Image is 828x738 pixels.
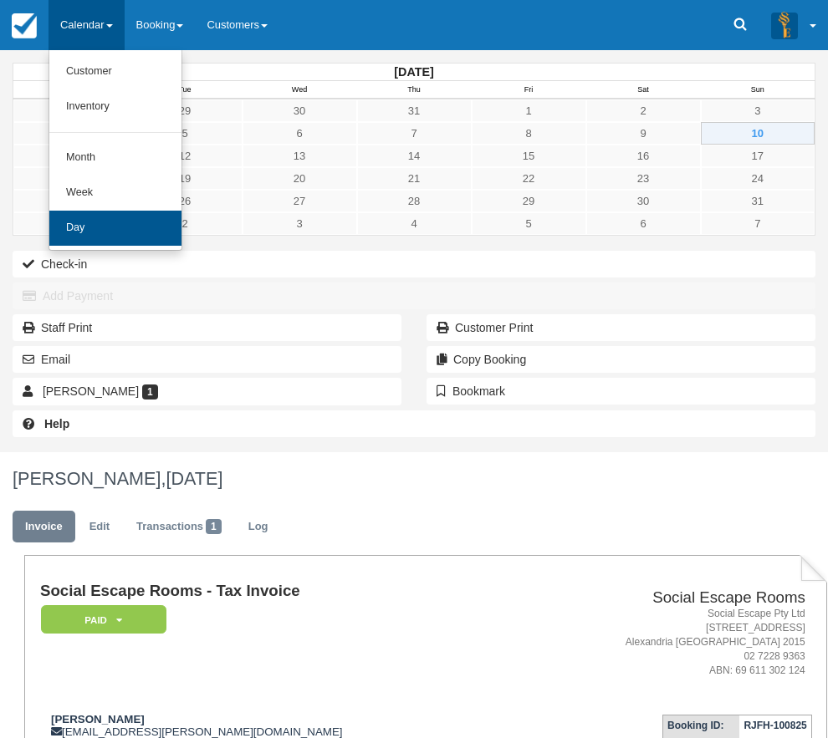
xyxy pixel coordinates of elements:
a: 5 [472,212,586,235]
a: 8 [472,122,586,145]
a: Week [49,176,181,211]
a: 6 [243,122,357,145]
img: A3 [771,12,798,38]
a: Customer [49,54,181,89]
a: 9 [586,122,701,145]
em: Paid [41,605,166,634]
a: Log [236,511,281,543]
a: 20 [243,167,357,190]
a: 17 [701,145,815,167]
a: 28 [357,190,472,212]
a: Edit [77,511,122,543]
th: Tue [128,81,243,99]
th: Sun [701,81,815,99]
a: 14 [357,145,472,167]
a: 11 [13,145,128,167]
h1: [PERSON_NAME], [13,469,815,489]
a: 1 [13,212,128,235]
ul: Calendar [49,50,182,251]
a: 7 [701,212,815,235]
b: Help [44,417,69,430]
a: 7 [357,122,472,145]
a: 22 [472,167,586,190]
button: Check-in [13,251,815,277]
a: 30 [243,99,357,122]
th: Fri [472,81,586,99]
h2: Social Escape Rooms [518,589,805,607]
a: 13 [243,145,357,167]
a: 27 [243,190,357,212]
a: 25 [13,190,128,212]
a: Staff Print [13,314,401,341]
span: 1 [206,519,222,534]
a: 29 [128,99,243,122]
a: 16 [586,145,701,167]
a: 6 [586,212,701,235]
a: Month [49,140,181,176]
a: 28 [13,99,128,122]
button: Copy Booking [427,346,815,373]
a: [PERSON_NAME] 1 [13,378,401,405]
a: 2 [128,212,243,235]
a: 5 [128,122,243,145]
a: Day [49,211,181,246]
strong: [PERSON_NAME] [51,713,145,725]
a: 18 [13,167,128,190]
th: Wed [243,81,357,99]
h1: Social Escape Rooms - Tax Invoice [40,583,511,600]
th: Booking ID: [663,715,740,736]
a: 31 [357,99,472,122]
a: 4 [357,212,472,235]
a: 31 [701,190,815,212]
button: Bookmark [427,378,815,405]
a: 26 [128,190,243,212]
a: 30 [586,190,701,212]
a: 29 [472,190,586,212]
address: Social Escape Pty Ltd [STREET_ADDRESS] Alexandria [GEOGRAPHIC_DATA] 2015 02 7228 9363 ABN: 69 611... [518,607,805,679]
a: Inventory [49,89,181,125]
a: 24 [701,167,815,190]
th: Mon [13,81,128,99]
a: 12 [128,145,243,167]
a: Invoice [13,511,75,543]
a: 23 [586,167,701,190]
th: Thu [357,81,472,99]
strong: [DATE] [394,65,433,79]
a: 3 [243,212,357,235]
span: [DATE] [166,468,222,489]
a: 1 [472,99,586,122]
span: [PERSON_NAME] [43,384,139,398]
a: 19 [128,167,243,190]
button: Add Payment [13,282,815,309]
a: 15 [472,145,586,167]
th: Sat [586,81,701,99]
a: Transactions1 [124,511,234,543]
a: 2 [586,99,701,122]
a: 21 [357,167,472,190]
img: checkfront-main-nav-mini-logo.png [12,13,37,38]
a: Paid [40,604,161,635]
button: Email [13,346,401,373]
a: 3 [701,99,815,122]
strong: RJFH-100825 [744,720,806,731]
a: 10 [701,122,815,145]
a: 4 [13,122,128,145]
span: 1 [142,384,158,400]
a: Help [13,410,815,437]
a: Customer Print [427,314,815,341]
